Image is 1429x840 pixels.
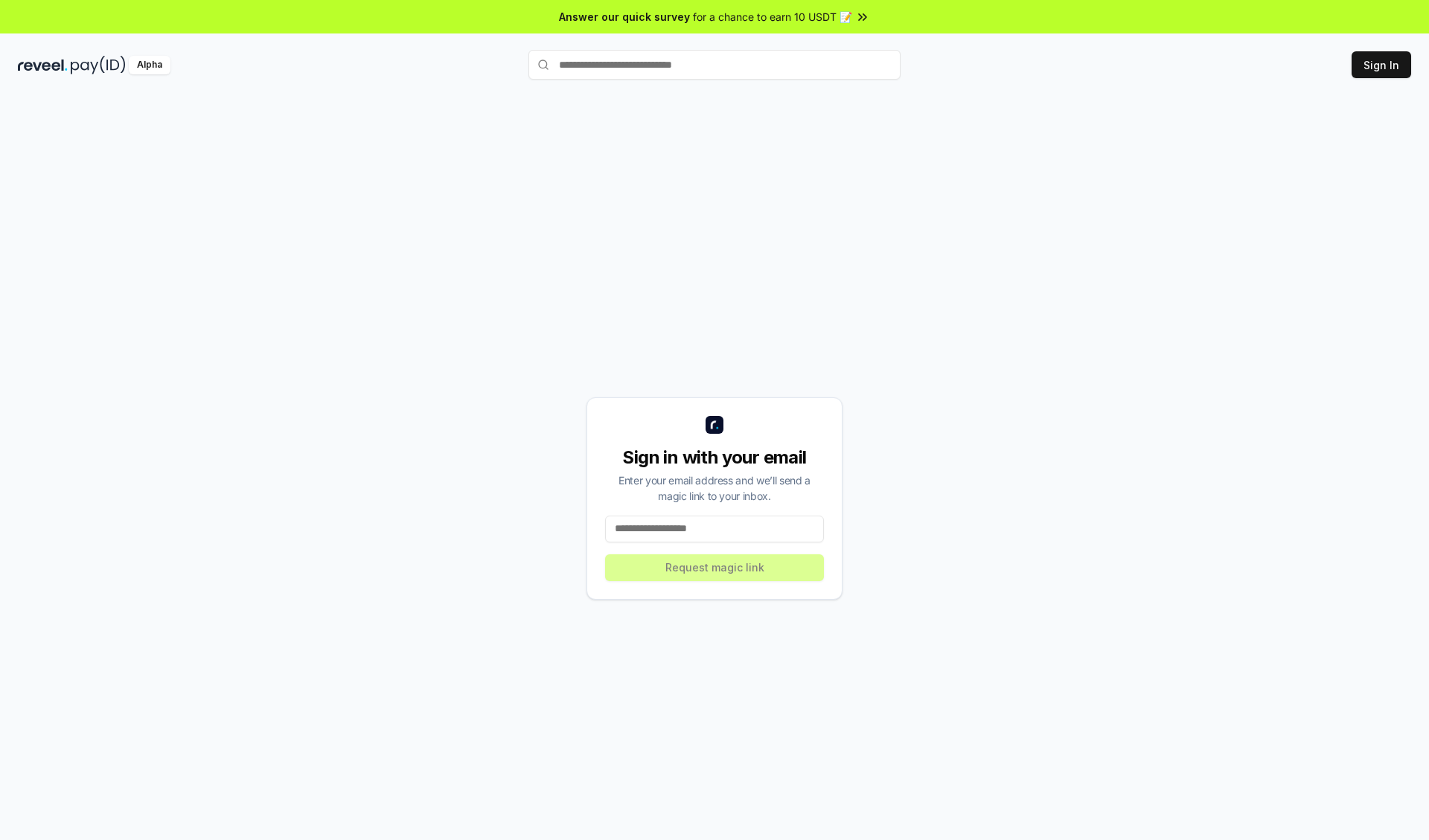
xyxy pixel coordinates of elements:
span: Answer our quick survey [559,9,690,25]
button: Sign In [1352,51,1411,78]
span: for a chance to earn 10 USDT 📝 [693,9,852,25]
img: logo_small [706,416,723,434]
img: reveel_dark [18,56,68,74]
div: Sign in with your email [605,446,824,469]
div: Alpha [129,56,170,74]
img: pay_id [71,56,126,74]
div: Enter your email address and we’ll send a magic link to your inbox. [605,472,824,504]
